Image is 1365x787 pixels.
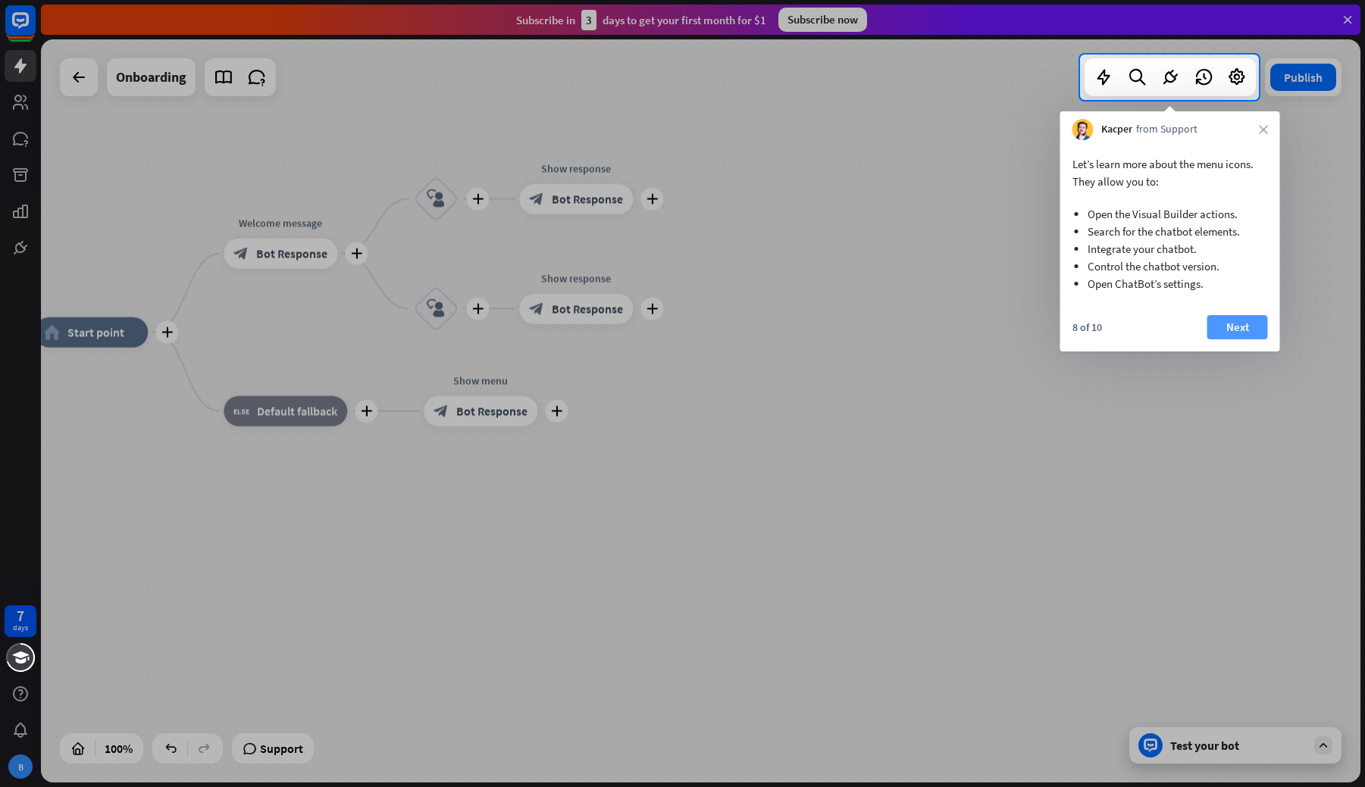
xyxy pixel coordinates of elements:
button: Open LiveChat chat widget [12,6,58,52]
li: Integrate your chatbot. [1088,240,1253,258]
button: Next [1207,315,1268,339]
li: Open ChatBot’s settings. [1088,275,1253,292]
i: close [1259,125,1268,134]
div: 8 of 10 [1072,320,1102,334]
p: Let’s learn more about the menu icons. They allow you to: [1072,155,1268,190]
li: Control the chatbot version. [1088,258,1253,275]
li: Open the Visual Builder actions. [1088,205,1253,223]
span: from Support [1136,122,1198,137]
li: Search for the chatbot elements. [1088,223,1253,240]
span: Kacper [1101,122,1132,137]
